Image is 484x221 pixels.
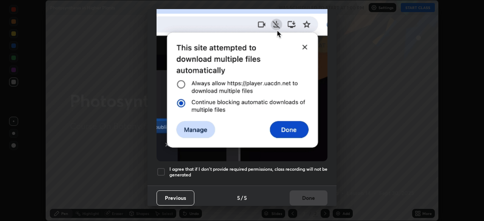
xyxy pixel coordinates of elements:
[157,190,194,206] button: Previous
[244,194,247,202] h4: 5
[169,166,327,178] h5: I agree that if I don't provide required permissions, class recording will not be generated
[241,194,243,202] h4: /
[237,194,240,202] h4: 5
